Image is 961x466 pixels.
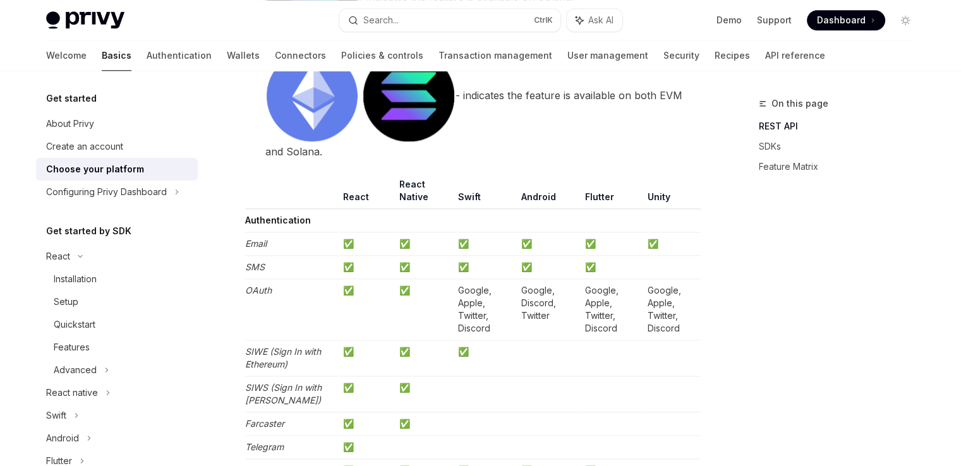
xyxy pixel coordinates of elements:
div: React native [46,385,98,400]
a: Authentication [147,40,212,71]
span: On this page [771,96,828,111]
th: Swift [453,178,516,209]
td: ✅ [394,376,453,412]
a: About Privy [36,112,198,135]
td: ✅ [338,340,394,376]
th: React Native [394,178,453,209]
a: Create an account [36,135,198,158]
div: Android [46,431,79,446]
a: API reference [765,40,825,71]
a: User management [567,40,648,71]
a: Demo [716,14,742,27]
td: ✅ [453,232,516,256]
a: Transaction management [438,40,552,71]
div: Configuring Privy Dashboard [46,184,167,200]
td: ✅ [338,232,394,256]
div: About Privy [46,116,94,131]
button: Search...CtrlK [339,9,560,32]
a: Policies & controls [341,40,423,71]
div: React [46,249,70,264]
em: Telegram [245,441,284,452]
td: ✅ [516,256,579,279]
a: Choose your platform [36,158,198,181]
td: ✅ [453,256,516,279]
td: ✅ [394,340,453,376]
a: Quickstart [36,313,198,336]
td: ✅ [394,232,453,256]
a: Installation [36,268,198,290]
img: ethereum.png [267,51,358,141]
td: ✅ [338,436,394,459]
a: SDKs [759,136,926,157]
a: REST API [759,116,926,136]
div: Setup [54,294,78,309]
a: Wallets [227,40,260,71]
em: SMS [245,261,265,272]
em: Email [245,238,267,249]
a: Setup [36,290,198,313]
a: Support [757,14,792,27]
div: Features [54,340,90,355]
a: Dashboard [807,10,885,30]
td: Google, Apple, Twitter, Discord [643,279,700,340]
td: ✅ [643,232,700,256]
img: light logo [46,11,124,29]
a: Welcome [46,40,87,71]
th: Android [516,178,579,209]
th: React [338,178,394,209]
a: Connectors [275,40,326,71]
td: ✅ [338,412,394,436]
div: Swift [46,408,66,423]
h5: Get started [46,91,97,106]
th: Unity [643,178,700,209]
h5: Get started by SDK [46,224,131,239]
img: solana.png [363,51,454,141]
li: - indicates the feature is available on both EVM and Solana. [245,49,701,160]
button: Ask AI [567,9,622,32]
div: Search... [363,13,399,28]
em: SIWS (Sign In with [PERSON_NAME]) [245,382,322,405]
td: ✅ [580,256,643,279]
td: ✅ [338,256,394,279]
td: ✅ [580,232,643,256]
span: Dashboard [817,14,866,27]
div: Installation [54,272,97,287]
em: SIWE (Sign In with Ethereum) [245,346,321,369]
div: Choose your platform [46,162,144,177]
button: Toggle dark mode [895,10,916,30]
td: ✅ [338,376,394,412]
td: Google, Discord, Twitter [516,279,579,340]
div: Quickstart [54,317,95,332]
td: Google, Apple, Twitter, Discord [453,279,516,340]
td: ✅ [516,232,579,256]
th: Flutter [580,178,643,209]
div: Create an account [46,139,123,154]
td: ✅ [394,279,453,340]
a: Security [663,40,699,71]
td: ✅ [453,340,516,376]
td: ✅ [338,279,394,340]
span: Ask AI [588,14,613,27]
td: ✅ [394,412,453,436]
a: Features [36,336,198,359]
em: OAuth [245,285,272,296]
a: Basics [102,40,131,71]
em: Farcaster [245,418,284,429]
td: ✅ [394,256,453,279]
a: Recipes [715,40,750,71]
span: Ctrl K [534,15,553,25]
strong: Authentication [245,215,311,225]
div: Advanced [54,362,97,378]
td: Google, Apple, Twitter, Discord [580,279,643,340]
a: Feature Matrix [759,157,926,177]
